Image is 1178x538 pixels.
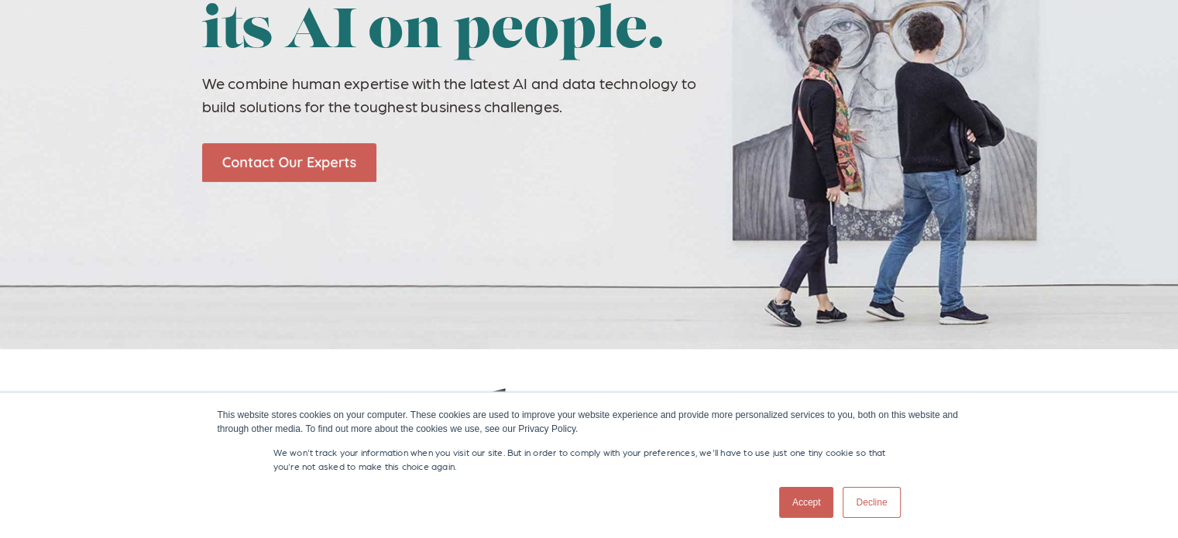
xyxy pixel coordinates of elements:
iframe: Embedded CTA [420,143,559,183]
div: This website stores cookies on your computer. These cookies are used to improve your website expe... [218,408,961,436]
p: We combine human expertise with the latest AI and data technology to build solutions for the toug... [202,71,712,118]
p: We won't track your information when you visit our site. But in order to comply with your prefere... [273,445,905,473]
h2: Who We Are [241,388,938,439]
a: Accept [779,487,834,518]
img: Contact Our Experts [202,143,376,182]
a: Decline [843,487,900,518]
